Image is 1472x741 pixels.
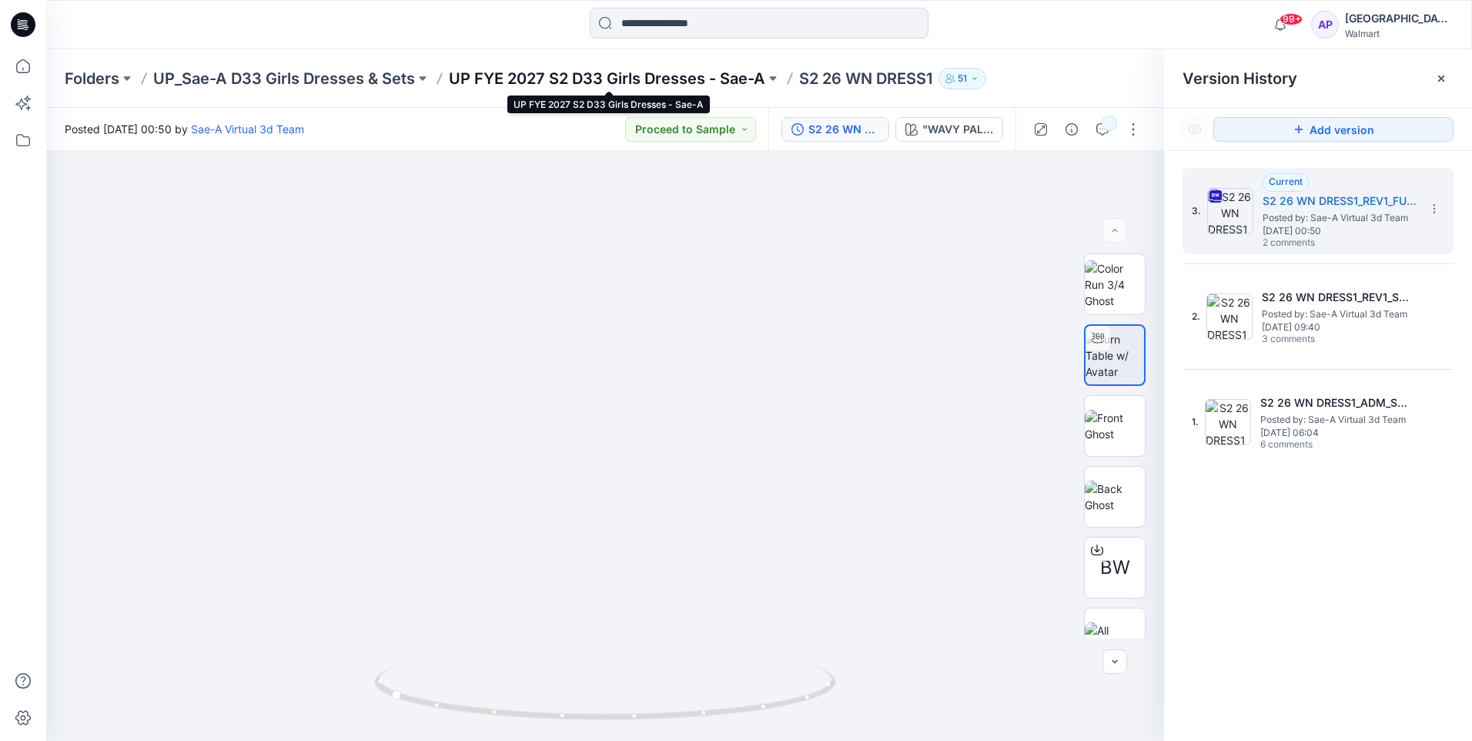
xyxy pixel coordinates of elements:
button: "WAVY PALMS _CW3 GREEN WATERFALL" [895,117,1003,142]
img: Color Run 3/4 Ghost [1085,260,1145,309]
a: UP_Sae-A D33 Girls Dresses & Sets [153,68,415,89]
span: Version History [1183,69,1297,88]
span: [DATE] 00:50 [1263,226,1417,236]
a: Folders [65,68,119,89]
a: UP FYE 2027 S2 D33 Girls Dresses - Sae-A [449,68,765,89]
div: "WAVY PALMS _CW3 GREEN WATERFALL" [922,121,993,138]
h5: S2 26 WN DRESS1_REV1_SOFT SILVER [1262,288,1416,307]
h5: S2 26 WN DRESS1_REV1_FULL COLORWAYS [1263,192,1417,210]
div: Walmart [1345,28,1453,39]
span: 2. [1192,310,1200,324]
button: 51 [938,68,986,89]
span: 6 comments [1260,439,1368,451]
span: BW [1100,554,1130,582]
img: S2 26 WN DRESS1_ADM_SAEA_070225 [1205,399,1251,445]
span: 2 comments [1263,237,1370,250]
div: [GEOGRAPHIC_DATA] [1345,9,1453,28]
span: Posted by: Sae-A Virtual 3d Team [1262,307,1416,322]
img: Front Ghost [1085,410,1145,442]
h5: S2 26 WN DRESS1_ADM_SAEA_070225 [1260,394,1414,412]
button: Details [1059,117,1084,142]
span: 1. [1192,415,1199,429]
img: S2 26 WN DRESS1_REV1_FULL COLORWAYS [1207,188,1253,234]
span: Posted by: Sae-A Virtual 3d Team [1263,210,1417,226]
p: S2 26 WN DRESS1 [799,68,932,89]
a: Sae-A Virtual 3d Team [191,122,304,136]
span: 3 comments [1262,334,1370,346]
img: All colorways [1085,622,1145,655]
p: 51 [958,70,967,87]
button: S2 26 WN DRESS1_REV1_FULL COLORWAYS [781,117,889,142]
img: S2 26 WN DRESS1_REV1_SOFT SILVER [1206,293,1253,340]
span: 99+ [1280,13,1303,25]
button: Close [1435,72,1447,85]
span: [DATE] 09:40 [1262,322,1416,333]
span: Posted by: Sae-A Virtual 3d Team [1260,412,1414,427]
div: S2 26 WN DRESS1_REV1_FULL COLORWAYS [808,121,879,138]
div: AP [1311,11,1339,39]
span: Posted [DATE] 00:50 by [65,121,304,137]
span: [DATE] 06:04 [1260,427,1414,438]
span: Current [1269,176,1303,187]
img: Back Ghost [1085,481,1145,513]
button: Show Hidden Versions [1183,117,1207,142]
button: Add version [1213,117,1454,142]
span: 3. [1192,204,1201,218]
img: Turn Table w/ Avatar [1086,331,1144,380]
